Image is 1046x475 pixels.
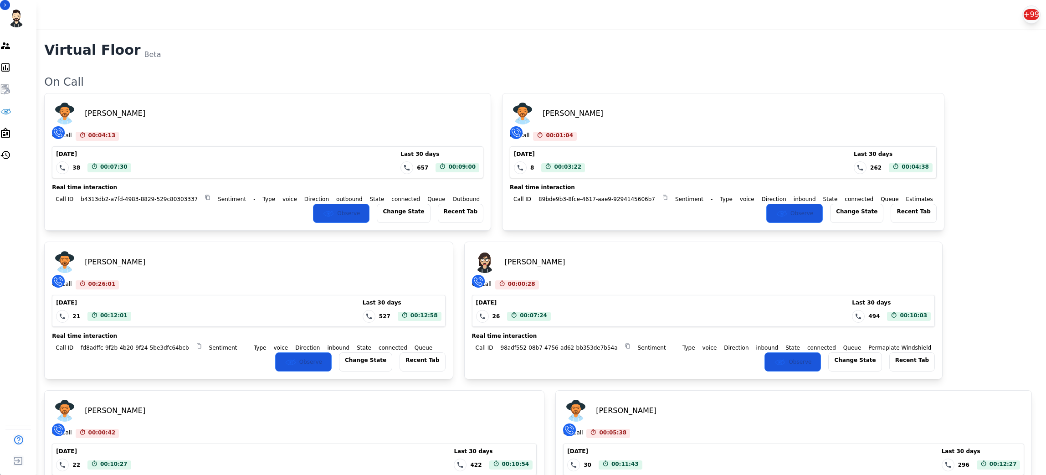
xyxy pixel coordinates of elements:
[241,343,250,352] span: -
[505,257,565,268] div: [PERSON_NAME]
[275,352,332,372] button: Observe
[279,195,301,204] span: voice
[672,195,707,204] span: Sentiment
[958,461,969,469] div: 296
[789,358,811,366] span: Observe
[634,343,670,352] span: Sentiment
[44,42,140,60] h1: Virtual Floor
[52,332,445,340] div: Real time interaction
[410,312,438,321] span: 00:12:58
[510,101,535,126] img: Avatar
[840,343,865,352] span: Queue
[891,204,936,223] div: Recent Tab
[472,332,935,340] div: Real time interaction
[753,343,782,352] span: inbound
[411,343,436,352] span: Queue
[535,195,659,204] span: 89bde9b3-8fce-4617-aae9-9294145606b7
[88,429,116,438] span: 00:00:42
[417,164,428,171] div: 657
[716,195,736,204] span: Type
[766,204,823,223] button: Observe
[472,280,492,289] div: On Call
[52,101,77,126] img: Avatar
[764,352,821,372] button: Observe
[510,132,529,141] div: On Call
[472,343,497,352] span: Call ID
[292,343,323,352] span: Direction
[214,195,250,204] span: Sentiment
[144,49,161,60] div: Beta
[85,405,145,416] div: [PERSON_NAME]
[454,448,533,455] div: Last 30 days
[400,150,479,158] div: Last 30 days
[546,132,573,141] span: 00:01:04
[554,163,581,172] span: 00:03:22
[400,352,445,372] div: Recent Tab
[790,210,813,217] span: Observe
[472,249,497,275] img: Avatar
[854,150,933,158] div: Last 30 days
[56,150,131,158] div: [DATE]
[902,163,929,172] span: 00:04:38
[333,195,366,204] span: outbound
[88,132,116,141] span: 00:04:13
[5,7,27,29] img: Bordered avatar
[804,343,840,352] span: connected
[299,358,322,366] span: Observe
[870,164,882,171] div: 262
[72,164,80,171] div: 38
[736,195,758,204] span: voice
[584,461,591,469] div: 30
[707,195,716,204] span: -
[205,343,241,352] span: Sentiment
[72,461,80,469] div: 22
[448,163,476,172] span: 00:09:00
[828,352,882,372] div: Change State
[85,257,145,268] div: [PERSON_NAME]
[77,343,192,352] span: fd8adffc-9f2b-4b20-9f24-5be3dfc64bcb
[250,195,259,204] span: -
[259,195,279,204] span: Type
[313,204,369,223] button: Observe
[865,343,935,352] span: Permaplate Windshield
[56,299,131,306] div: [DATE]
[449,195,484,204] span: Outbound
[790,195,820,204] span: inbound
[438,204,483,223] div: Recent Tab
[497,343,621,352] span: 98adf552-08b7-4756-ad62-bb353de7b54a
[56,448,131,455] div: [DATE]
[44,75,1037,89] div: On Call
[85,108,145,119] div: [PERSON_NAME]
[250,343,270,352] span: Type
[52,249,77,275] img: Avatar
[52,132,72,141] div: On Call
[567,448,642,455] div: [DATE]
[699,343,721,352] span: voice
[492,313,500,320] div: 26
[52,280,72,289] div: On Call
[339,352,392,372] div: Change State
[337,210,360,217] span: Observe
[100,460,128,470] span: 00:10:27
[900,312,927,321] span: 00:10:03
[363,299,441,306] div: Last 30 days
[476,299,551,306] div: [DATE]
[758,195,790,204] span: Direction
[52,398,77,423] img: Avatar
[990,460,1017,470] span: 00:12:27
[52,429,72,438] div: On Call
[77,195,201,204] span: b4313db2-a7fd-4983-8829-529c80303337
[424,195,449,204] span: Queue
[52,343,77,352] span: Call ID
[841,195,877,204] span: connected
[377,204,430,223] div: Change State
[436,343,445,352] span: -
[830,204,883,223] div: Change State
[375,343,411,352] span: connected
[470,461,482,469] div: 422
[563,398,589,423] img: Avatar
[366,195,388,204] span: State
[514,150,585,158] div: [DATE]
[877,195,902,204] span: Queue
[88,280,116,289] span: 00:26:01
